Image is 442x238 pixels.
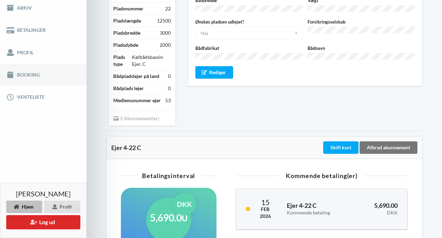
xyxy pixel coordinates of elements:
[260,213,271,220] div: 2026
[195,18,303,25] label: Ønskes pladsen udlejet?
[357,202,398,215] h3: 5,690.00
[195,45,303,52] label: Bådfabrikat
[113,115,159,121] span: 2 Abonnement(er)
[160,29,171,36] div: 3000
[236,173,408,179] div: Kommende betaling(er)
[113,5,143,12] div: Pladsnummer
[195,66,233,79] div: Rediger
[113,29,140,36] div: Pladsbredde
[160,42,171,49] div: 2000
[168,85,171,92] div: 0
[173,193,196,215] div: DKK
[150,211,187,224] h1: 5,690.00
[44,201,80,213] div: Profil
[287,210,347,216] div: Kommende betaling
[165,5,171,12] div: 22
[308,18,415,25] label: Forsikringsselskab
[6,201,42,213] div: Hjem
[113,73,159,80] div: Bådpladslejer på land
[157,17,171,24] div: 12500
[132,54,171,68] div: Kølbådsbassin Ejer, C
[121,173,216,179] div: Betalingsinterval
[113,54,132,68] div: Plads type
[323,141,359,154] div: Skift kort
[360,141,417,154] div: Afbryd abonnement
[168,73,171,80] div: 0
[308,45,415,52] label: Bådnavn
[260,199,271,206] div: 15
[113,17,141,24] div: Pladslængde
[111,144,322,151] div: Ejer 4-22 C
[113,85,144,92] div: Bådplads lejer
[113,42,138,49] div: Pladsdybde
[6,215,80,229] button: Log ud
[287,202,347,215] h3: Ejer 4-22 C
[113,97,161,104] div: Medlemsnummer ejer
[16,190,71,197] span: [PERSON_NAME]
[357,210,398,216] div: DKK
[260,206,271,213] div: Feb
[165,97,171,104] div: 53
